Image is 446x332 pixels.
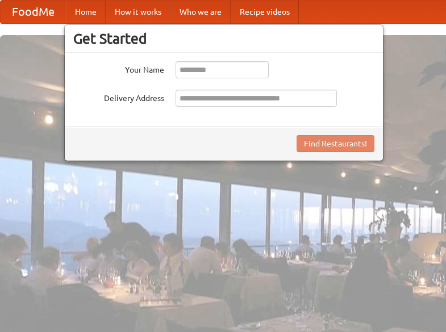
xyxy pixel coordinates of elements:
[231,1,299,23] a: Recipe videos
[66,1,106,23] a: Home
[170,1,231,23] a: Who we are
[73,30,374,47] h3: Get Started
[73,61,164,75] label: Your Name
[1,1,66,23] a: FoodMe
[106,1,170,23] a: How it works
[297,135,374,152] button: Find Restaurants!
[73,90,164,104] label: Delivery Address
